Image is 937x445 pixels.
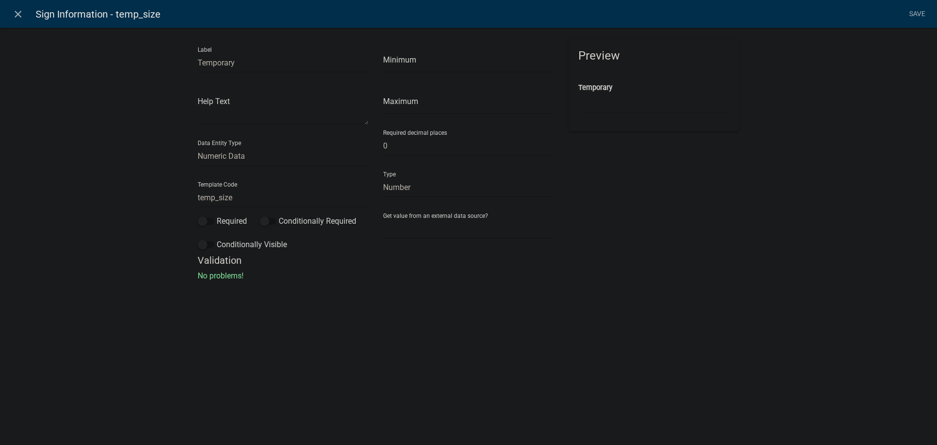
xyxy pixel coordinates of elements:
label: Required [198,215,247,227]
label: Conditionally Required [260,215,356,227]
h5: Validation [198,254,739,266]
label: Temporary [578,85,612,91]
a: Save [905,5,929,23]
p: No problems! [198,270,739,282]
h5: Preview [578,49,730,63]
span: Sign Information - temp_size [36,4,161,24]
label: Conditionally Visible [198,239,287,251]
i: close [12,8,24,20]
